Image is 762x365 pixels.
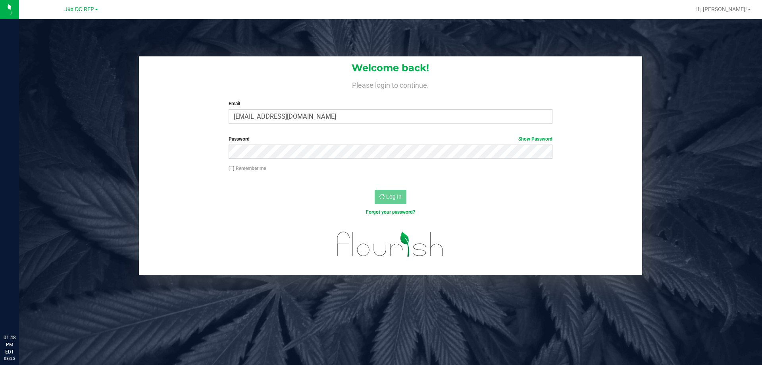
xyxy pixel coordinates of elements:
[229,165,266,172] label: Remember me
[229,100,552,107] label: Email
[64,6,94,13] span: Jax DC REP
[375,190,406,204] button: Log In
[4,355,15,361] p: 08/25
[366,209,415,215] a: Forgot your password?
[4,334,15,355] p: 01:48 PM EDT
[386,193,402,200] span: Log In
[695,6,747,12] span: Hi, [PERSON_NAME]!
[327,224,453,265] img: flourish_logo.svg
[139,79,642,89] h4: Please login to continue.
[518,136,552,142] a: Show Password
[229,136,250,142] span: Password
[139,63,642,73] h1: Welcome back!
[229,166,234,172] input: Remember me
